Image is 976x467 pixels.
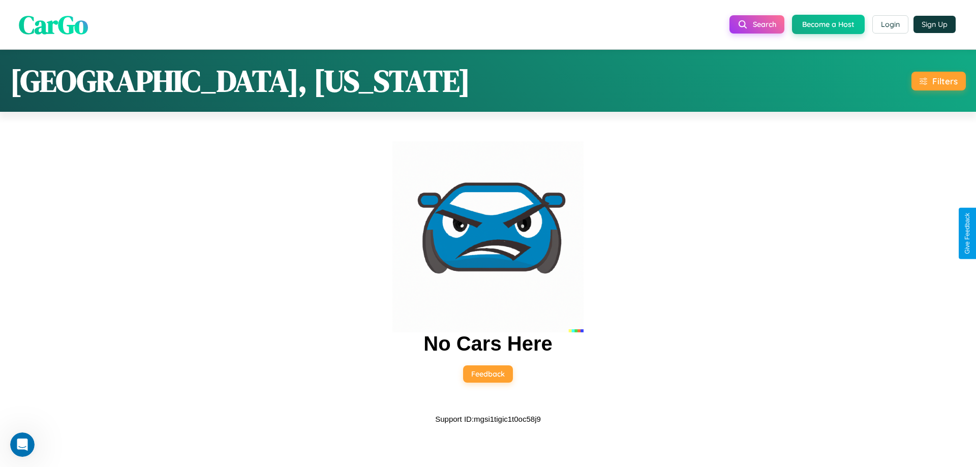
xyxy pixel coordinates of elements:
div: Filters [932,76,958,86]
p: Support ID: mgsi1tigic1t0oc58j9 [435,412,541,426]
h1: [GEOGRAPHIC_DATA], [US_STATE] [10,60,470,102]
span: CarGo [19,7,88,42]
h2: No Cars Here [423,332,552,355]
button: Become a Host [792,15,865,34]
button: Sign Up [913,16,956,33]
button: Filters [911,72,966,90]
button: Login [872,15,908,34]
img: car [392,141,584,332]
button: Feedback [463,365,513,383]
span: Search [753,20,776,29]
div: Give Feedback [964,213,971,254]
iframe: Intercom live chat [10,432,35,457]
button: Search [729,15,784,34]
